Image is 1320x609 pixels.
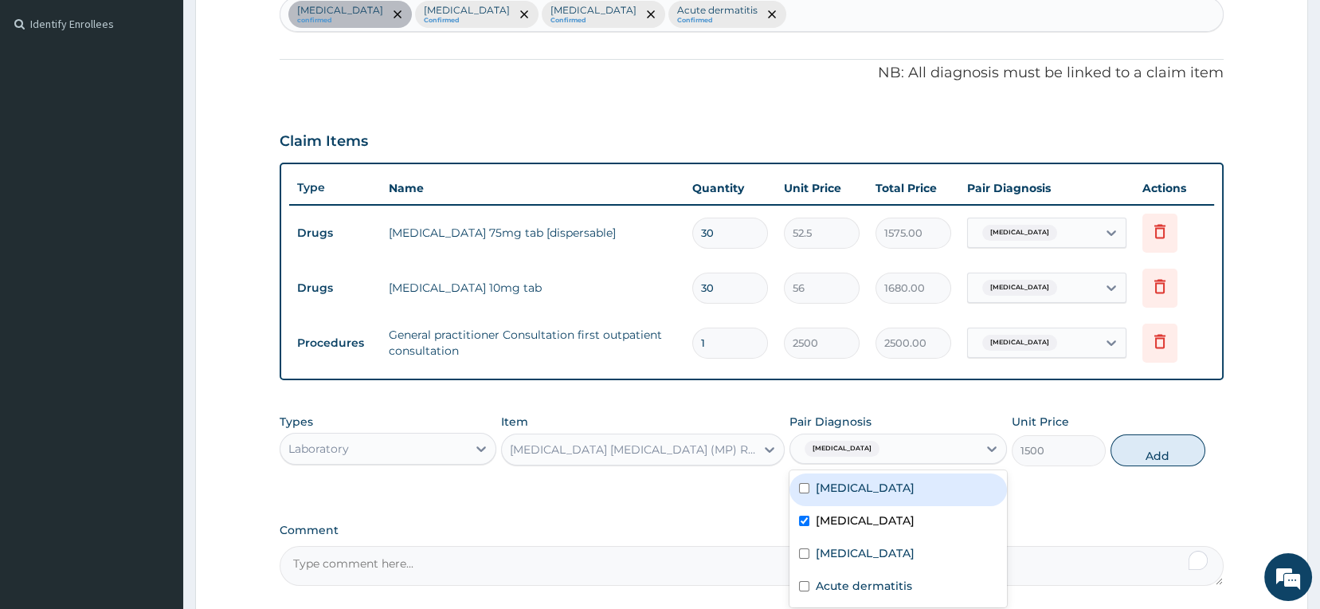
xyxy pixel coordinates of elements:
[1134,172,1214,204] th: Actions
[381,319,685,367] td: General practitioner Consultation first outpatient consultation
[816,578,912,594] label: Acute dermatitis
[868,172,959,204] th: Total Price
[677,4,758,17] p: Acute dermatitis
[261,8,300,46] div: Minimize live chat window
[982,280,1057,296] span: [MEDICAL_DATA]
[289,328,381,358] td: Procedures
[83,89,268,110] div: Chat with us now
[982,225,1057,241] span: [MEDICAL_DATA]
[381,172,685,204] th: Name
[684,172,776,204] th: Quantity
[8,435,304,491] textarea: Type your message and hit 'Enter'
[959,172,1134,204] th: Pair Diagnosis
[510,442,757,458] div: [MEDICAL_DATA] [MEDICAL_DATA] (MP) RDT
[390,7,405,22] span: remove selection option
[289,173,381,202] th: Type
[381,272,685,304] td: [MEDICAL_DATA] 10mg tab
[424,17,510,25] small: Confirmed
[789,414,872,430] label: Pair Diagnosis
[289,218,381,248] td: Drugs
[1012,414,1069,430] label: Unit Price
[424,4,510,17] p: [MEDICAL_DATA]
[805,441,879,457] span: [MEDICAL_DATA]
[288,441,349,457] div: Laboratory
[816,480,915,496] label: [MEDICAL_DATA]
[280,524,1224,537] label: Comment
[644,7,658,22] span: remove selection option
[677,17,758,25] small: Confirmed
[816,513,915,528] label: [MEDICAL_DATA]
[1110,434,1205,466] button: Add
[29,80,65,120] img: d_794563401_company_1708531726252_794563401
[280,63,1224,84] p: NB: All diagnosis must be linked to a claim item
[381,217,685,249] td: [MEDICAL_DATA] 75mg tab [dispersable]
[280,133,368,151] h3: Claim Items
[765,7,779,22] span: remove selection option
[297,4,383,17] p: [MEDICAL_DATA]
[550,17,636,25] small: Confirmed
[517,7,531,22] span: remove selection option
[550,4,636,17] p: [MEDICAL_DATA]
[982,335,1057,351] span: [MEDICAL_DATA]
[816,545,915,561] label: [MEDICAL_DATA]
[297,17,383,25] small: confirmed
[280,546,1224,586] textarea: To enrich screen reader interactions, please activate Accessibility in Grammarly extension settings
[289,273,381,303] td: Drugs
[92,201,220,362] span: We're online!
[501,414,528,430] label: Item
[776,172,868,204] th: Unit Price
[280,415,313,429] label: Types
